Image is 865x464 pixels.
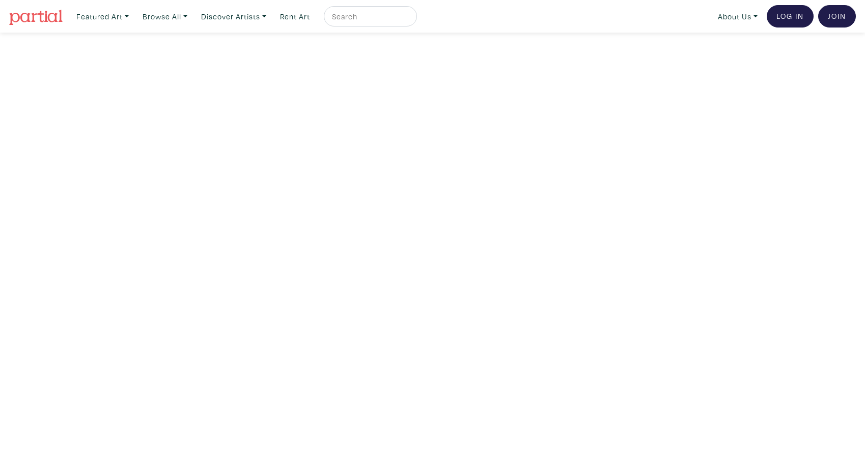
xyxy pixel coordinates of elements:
a: Featured Art [72,6,133,27]
a: Discover Artists [197,6,271,27]
a: Rent Art [275,6,315,27]
input: Search [331,10,407,23]
a: Browse All [138,6,192,27]
a: Join [818,5,856,28]
a: About Us [713,6,762,27]
a: Log In [767,5,814,28]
